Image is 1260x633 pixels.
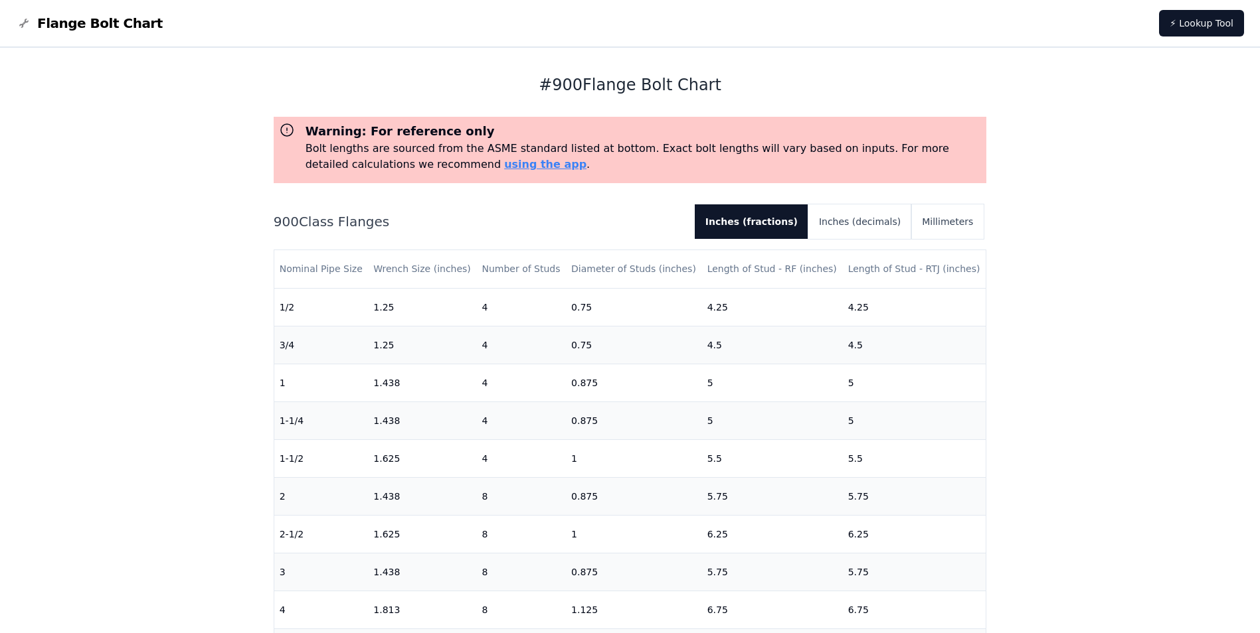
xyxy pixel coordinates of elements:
[843,477,986,515] td: 5.75
[843,553,986,591] td: 5.75
[476,250,566,288] th: Number of Studs
[368,477,476,515] td: 1.438
[702,553,843,591] td: 5.75
[368,553,476,591] td: 1.438
[274,250,369,288] th: Nominal Pipe Size
[476,288,566,326] td: 4
[274,515,369,553] td: 2-1/2
[476,553,566,591] td: 8
[843,288,986,326] td: 4.25
[476,515,566,553] td: 8
[911,204,984,239] button: Millimeters
[566,591,702,628] td: 1.125
[843,326,986,364] td: 4.5
[368,401,476,439] td: 1.438
[843,364,986,401] td: 5
[274,401,369,439] td: 1-1/4
[274,439,369,477] td: 1-1/2
[368,326,476,364] td: 1.25
[843,591,986,628] td: 6.75
[274,326,369,364] td: 3/4
[702,515,843,553] td: 6.25
[368,288,476,326] td: 1.25
[368,439,476,477] td: 1.625
[702,288,843,326] td: 4.25
[702,326,843,364] td: 4.5
[843,401,986,439] td: 5
[476,401,566,439] td: 4
[566,515,702,553] td: 1
[702,401,843,439] td: 5
[695,204,808,239] button: Inches (fractions)
[566,288,702,326] td: 0.75
[843,515,986,553] td: 6.25
[843,439,986,477] td: 5.5
[566,477,702,515] td: 0.875
[274,477,369,515] td: 2
[274,212,684,231] h2: 900 Class Flanges
[476,477,566,515] td: 8
[476,439,566,477] td: 4
[274,591,369,628] td: 4
[566,439,702,477] td: 1
[1159,10,1244,36] a: ⚡ Lookup Tool
[808,204,911,239] button: Inches (decimals)
[566,326,702,364] td: 0.75
[274,553,369,591] td: 3
[368,591,476,628] td: 1.813
[702,439,843,477] td: 5.5
[566,401,702,439] td: 0.875
[274,364,369,401] td: 1
[274,288,369,326] td: 1/2
[368,250,476,288] th: Wrench Size (inches)
[16,15,32,31] img: Flange Bolt Chart Logo
[476,591,566,628] td: 8
[37,14,163,33] span: Flange Bolt Chart
[16,14,163,33] a: Flange Bolt Chart LogoFlange Bolt Chart
[566,553,702,591] td: 0.875
[306,122,982,141] h3: Warning: For reference only
[274,74,987,96] h1: # 900 Flange Bolt Chart
[476,364,566,401] td: 4
[566,364,702,401] td: 0.875
[368,364,476,401] td: 1.438
[702,591,843,628] td: 6.75
[843,250,986,288] th: Length of Stud - RTJ (inches)
[702,364,843,401] td: 5
[476,326,566,364] td: 4
[702,477,843,515] td: 5.75
[306,141,982,173] p: Bolt lengths are sourced from the ASME standard listed at bottom. Exact bolt lengths will vary ba...
[368,515,476,553] td: 1.625
[504,158,586,171] a: using the app
[566,250,702,288] th: Diameter of Studs (inches)
[702,250,843,288] th: Length of Stud - RF (inches)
